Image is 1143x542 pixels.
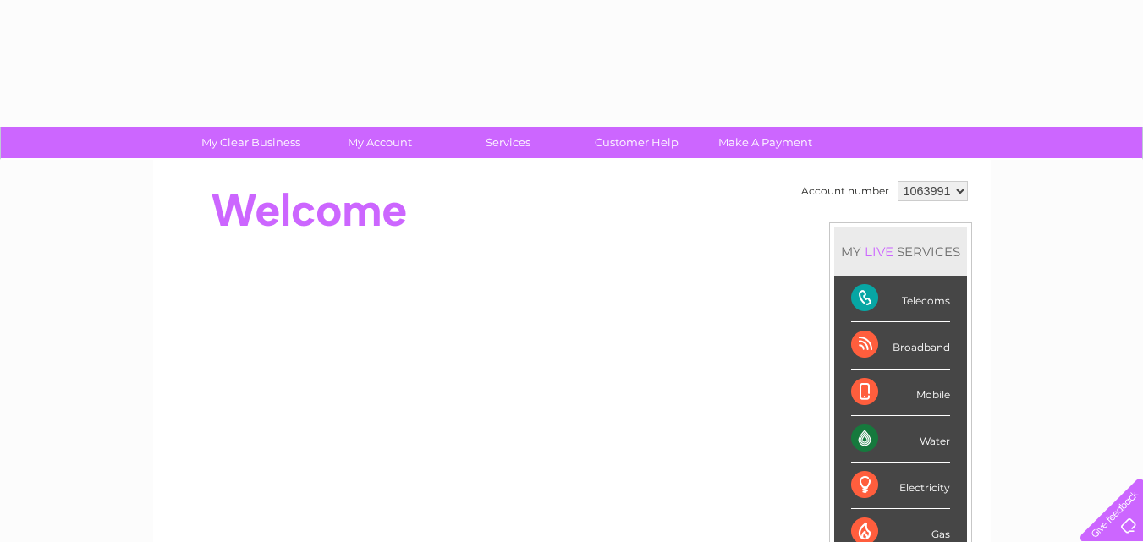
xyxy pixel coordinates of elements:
div: Broadband [851,322,950,369]
div: LIVE [861,244,897,260]
div: MY SERVICES [834,227,967,276]
a: My Clear Business [181,127,321,158]
td: Account number [797,177,893,205]
div: Water [851,416,950,463]
a: Services [438,127,578,158]
a: My Account [310,127,449,158]
div: Electricity [851,463,950,509]
a: Make A Payment [695,127,835,158]
div: Mobile [851,370,950,416]
div: Telecoms [851,276,950,322]
a: Customer Help [567,127,706,158]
